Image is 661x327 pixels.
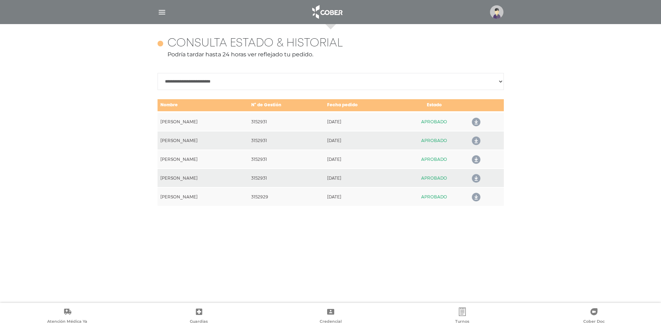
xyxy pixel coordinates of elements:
a: Guardias [133,308,265,326]
td: 3152931 [248,131,324,150]
td: APROBADO [401,187,467,206]
td: 3152929 [248,187,324,206]
td: [DATE] [324,112,401,131]
td: APROBADO [401,112,467,131]
td: 3152931 [248,150,324,169]
img: Cober_menu-lines-white.svg [158,8,166,17]
td: N° de Gestión [248,99,324,112]
span: Turnos [455,319,469,325]
td: 3152931 [248,169,324,187]
p: Podría tardar hasta 24 horas ver reflejado tu pedido. [158,50,504,59]
img: profile-placeholder.svg [490,5,503,19]
td: [PERSON_NAME] [158,169,248,187]
h4: Consulta estado & historial [167,37,343,50]
td: Nombre [158,99,248,112]
td: [DATE] [324,131,401,150]
td: [DATE] [324,169,401,187]
td: [PERSON_NAME] [158,112,248,131]
a: Turnos [396,308,528,326]
img: logo_cober_home-white.png [308,4,346,21]
td: [PERSON_NAME] [158,131,248,150]
td: APROBADO [401,131,467,150]
a: Cober Doc [528,308,660,326]
td: APROBADO [401,150,467,169]
a: Atención Médica Ya [1,308,133,326]
a: Credencial [265,308,396,326]
td: 3152931 [248,112,324,131]
td: [PERSON_NAME] [158,150,248,169]
span: Cober Doc [583,319,605,325]
td: Fecha pedido [324,99,401,112]
td: Estado [401,99,467,112]
td: [PERSON_NAME] [158,187,248,206]
td: [DATE] [324,187,401,206]
td: APROBADO [401,169,467,187]
span: Credencial [320,319,342,325]
span: Guardias [190,319,208,325]
td: [DATE] [324,150,401,169]
span: Atención Médica Ya [47,319,87,325]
